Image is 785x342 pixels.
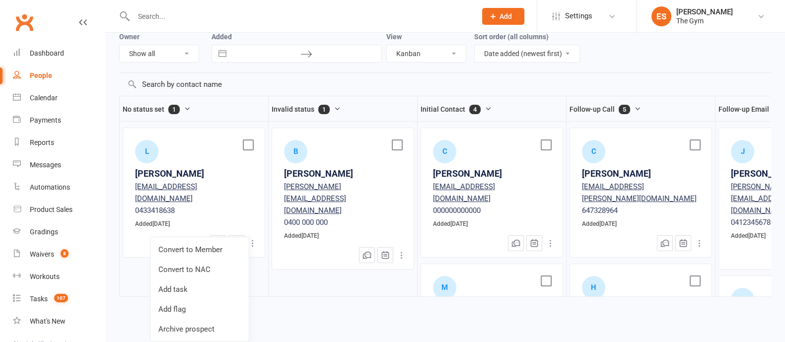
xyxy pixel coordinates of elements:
[212,33,382,41] label: Added
[582,167,700,181] a: [PERSON_NAME]
[731,288,754,311] div: James Anderson
[284,231,402,241] div: Added [DATE]
[619,105,630,114] span: 5 prospect(s) belong to "Follow-up Call"
[582,276,605,299] div: Harriet The Spy
[131,9,469,23] input: Search...
[30,71,52,79] div: People
[386,33,402,41] label: View
[676,7,733,16] div: [PERSON_NAME]
[570,105,641,113] span: Follow-up Call
[30,138,54,146] div: Reports
[30,295,48,303] div: Tasks
[13,42,105,65] a: Dashboard
[272,105,341,113] span: Invalid status
[30,94,58,102] div: Calendar
[651,6,671,26] div: ES
[135,167,253,181] a: [PERSON_NAME]
[168,105,180,114] span: 1 prospect(s) belong to no status
[30,183,70,191] div: Automations
[433,140,456,163] div: Charlotte Thompson
[421,128,563,258] div: C[PERSON_NAME][EMAIL_ADDRESS][DOMAIN_NAME]000000000000Added[DATE]
[135,140,158,163] div: Luke Brown
[30,250,54,258] div: Waivers
[150,260,249,279] a: Convert to NAC
[582,205,700,216] div: 647328964
[433,276,456,299] div: Mallory Archer
[13,243,105,266] a: Waivers 8
[30,205,72,213] div: Product Sales
[54,294,68,302] span: 107
[13,221,105,243] a: Gradings
[13,176,105,199] a: Automations
[135,205,253,216] div: 0433418638
[13,199,105,221] a: Product Sales
[474,33,549,41] label: Sort order (all columns)
[582,140,605,163] div: Cadet Kelly
[13,132,105,154] a: Reports
[135,181,253,205] div: [EMAIL_ADDRESS][DOMAIN_NAME]
[150,279,249,299] a: Add task
[150,319,249,339] a: Archive prospect
[123,128,265,258] div: L[PERSON_NAME][EMAIL_ADDRESS][DOMAIN_NAME]0433418638Added[DATE]
[284,140,307,163] div: Brendan Ash
[150,240,249,260] a: Convert to Member
[61,249,69,258] span: 8
[565,5,592,27] span: Settings
[13,65,105,87] a: People
[30,161,61,169] div: Messages
[13,310,105,333] a: What's New
[500,12,512,20] span: Add
[30,273,60,280] div: Workouts
[123,103,191,115] button: No status set1
[135,219,253,229] div: Added [DATE]
[570,103,641,115] button: Follow-up Call5
[284,216,402,228] div: 0400 000 000
[421,103,492,115] button: Initial Contact4
[13,288,105,310] a: Tasks 107
[12,10,37,35] a: Clubworx
[318,105,330,114] span: 1 prospect(s) belong to "Invalid status"
[13,87,105,109] a: Calendar
[570,128,712,258] div: C[PERSON_NAME][EMAIL_ADDRESS][PERSON_NAME][DOMAIN_NAME]647328964Added[DATE]
[676,16,733,25] div: The Gym
[13,266,105,288] a: Workouts
[582,219,700,229] div: Added [DATE]
[433,219,551,229] div: Added [DATE]
[30,49,64,57] div: Dashboard
[119,73,771,96] input: Search by contact name
[30,317,66,325] div: What's New
[433,167,551,181] a: [PERSON_NAME]
[123,105,191,113] span: No status set
[30,228,58,236] div: Gradings
[119,33,140,41] label: Owner
[482,8,524,25] button: Add
[13,109,105,132] a: Payments
[214,45,231,62] button: Interact with the calendar and add the check-in date for your trip.
[284,167,402,181] a: [PERSON_NAME]
[150,299,249,319] a: Add flag
[272,128,414,270] div: B[PERSON_NAME][PERSON_NAME][EMAIL_ADDRESS][DOMAIN_NAME]0400 000 000Added[DATE]
[582,181,700,205] div: [EMAIL_ADDRESS][PERSON_NAME][DOMAIN_NAME]
[284,181,402,216] div: [PERSON_NAME][EMAIL_ADDRESS][DOMAIN_NAME]
[469,105,481,114] span: 4 prospect(s) belong to "Initial Contact"
[433,205,551,216] div: 000000000000
[433,181,551,205] div: [EMAIL_ADDRESS][DOMAIN_NAME]
[13,154,105,176] a: Messages
[421,105,492,113] span: Initial Contact
[30,116,61,124] div: Payments
[731,140,754,163] div: Jess Berry
[272,103,341,115] button: Invalid status1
